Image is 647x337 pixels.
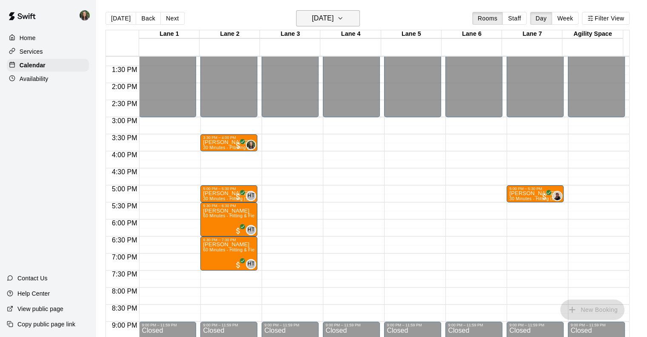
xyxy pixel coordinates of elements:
span: 7:00 PM [110,253,140,261]
span: 9:00 PM [110,322,140,329]
span: Hannah Thomas [249,259,256,269]
div: 5:30 PM – 6:30 PM [203,204,238,208]
button: Back [136,12,161,25]
div: 5:30 PM – 6:30 PM: Finley Dahnert [200,202,257,236]
span: 6:00 PM [110,219,140,227]
div: 3:30 PM – 4:00 PM [203,135,238,140]
button: Next [160,12,184,25]
span: 5:00 PM [110,185,140,193]
div: Lane 2 [200,30,260,38]
div: 9:00 PM – 11:59 PM [325,323,362,327]
p: Availability [20,75,48,83]
p: View public page [17,305,63,313]
p: Calendar [20,61,46,69]
div: 9:00 PM – 11:59 PM [264,323,301,327]
div: Lane 6 [442,30,502,38]
span: Hannah Thomas [249,191,256,201]
img: Megan MacDonald [247,141,255,149]
div: 5:00 PM – 5:30 PM [509,187,544,191]
div: 9:00 PM – 11:59 PM [509,323,546,327]
div: 5:00 PM – 5:30 PM: Braden Maldonado [507,185,564,202]
div: Lane 7 [502,30,562,38]
button: Rooms [472,12,503,25]
div: Lane 5 [381,30,442,38]
span: 4:30 PM [110,168,140,176]
h6: [DATE] [312,12,333,24]
div: 9:00 PM – 11:59 PM [387,323,424,327]
span: Hannah Thomas [249,225,256,235]
span: 3:00 PM [110,117,140,124]
span: 7:30 PM [110,271,140,278]
a: Services [7,45,89,58]
img: Megan MacDonald [80,10,90,20]
span: You don't have the permission to add bookings [560,305,624,313]
div: Hannah Thomas [246,191,256,201]
span: All customers have paid [234,193,242,201]
span: 8:00 PM [110,288,140,295]
span: 30 Minutes - Hitting (Softball) [203,196,262,201]
span: All customers have paid [540,193,549,201]
span: 6:30 PM [110,236,140,244]
span: HT [248,192,255,200]
p: Help Center [17,289,50,298]
div: Lane 1 [139,30,200,38]
button: Filter View [582,12,630,25]
span: HT [248,260,255,268]
div: Lane 3 [260,30,320,38]
div: 9:00 PM – 11:59 PM [570,323,607,327]
div: 5:00 PM – 5:30 PM: Mia Maldonado [200,185,257,202]
span: 60 Minutes - Hitting & Fielding (Softball) [203,248,284,252]
p: Contact Us [17,274,48,282]
div: Megan MacDonald [246,140,256,150]
span: 4:00 PM [110,151,140,158]
div: 6:30 PM – 7:30 PM: Jordan Haines [200,236,257,271]
div: Megan MacDonald [78,7,96,24]
div: Hannah Thomas [246,225,256,235]
button: [DATE] [296,10,360,26]
span: 5:30 PM [110,202,140,210]
p: Services [20,47,43,56]
div: 5:00 PM – 5:30 PM [203,187,238,191]
button: Day [530,12,552,25]
a: Availability [7,72,89,85]
span: 30 Minutes - Hitting (Baseball) [509,196,570,201]
span: 2:00 PM [110,83,140,90]
span: Megan MacDonald [249,140,256,150]
span: 2:30 PM [110,100,140,107]
div: Agility Space [562,30,623,38]
span: All customers have paid [234,261,242,269]
p: Home [20,34,36,42]
div: Will Smith [552,191,562,201]
button: Week [552,12,579,25]
span: 60 Minutes - Hitting & Fielding (Softball) [203,213,284,218]
a: Home [7,32,89,44]
span: 8:30 PM [110,305,140,312]
span: 30 Minutes - Pitching (Softball) [203,145,265,150]
p: Copy public page link [17,320,75,328]
div: 9:00 PM – 11:59 PM [142,323,179,327]
span: All customers have paid [234,227,242,235]
div: 9:00 PM – 11:59 PM [448,323,485,327]
span: 3:30 PM [110,134,140,141]
div: 3:30 PM – 4:00 PM: Raegan Schied [200,134,257,151]
span: 1:30 PM [110,66,140,73]
div: 6:30 PM – 7:30 PM [203,238,238,242]
div: Lane 4 [320,30,381,38]
span: All customers have paid [234,141,242,150]
button: [DATE] [105,12,136,25]
span: HT [248,226,255,234]
div: 9:00 PM – 11:59 PM [203,323,240,327]
div: Hannah Thomas [246,259,256,269]
a: Calendar [7,59,89,72]
img: Will Smith [553,192,561,200]
span: Will Smith [556,191,562,201]
button: Staff [502,12,527,25]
